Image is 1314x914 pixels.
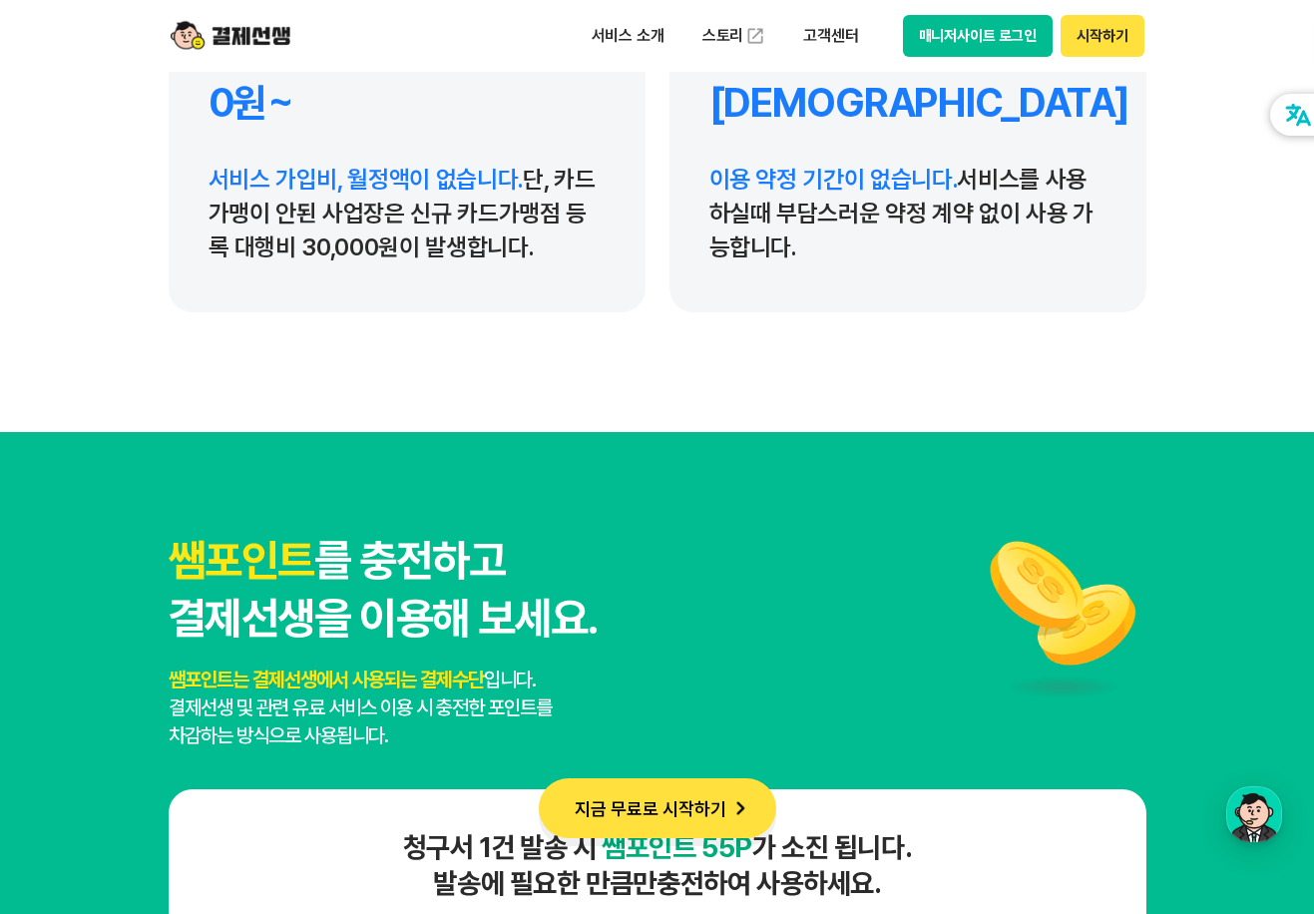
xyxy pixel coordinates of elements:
img: 화살표 아이콘 [726,794,754,822]
span: 홈 [63,663,75,679]
span: 쌤포인트는 결제선생에서 사용되는 결제수단 [169,668,484,691]
a: 설정 [257,633,383,683]
h4: 0원~ [209,79,606,127]
h4: 청구서 1건 발송 시 가 소진 됩니다. 발송에 필요한 만큼만 충전하여 사용하세요. [205,829,1110,901]
p: 단, 카드가맹이 안된 사업장은 신규 카드가맹점 등록 대행비 30,000원이 발생합니다. [209,163,606,264]
h3: 를 충전하고 결제선생을 이용해 보세요. [169,532,597,648]
a: 대화 [132,633,257,683]
a: 스토리 [688,16,780,56]
span: 쌤포인트 55P [602,830,752,864]
span: 대화 [183,664,207,680]
img: 외부 도메인 오픈 [745,26,765,46]
img: logo [171,17,290,55]
p: 서비스를 사용하실때 부담스러운 약정 계약 없이 사용 가능합니다. [709,163,1106,264]
button: 지금 무료로 시작하기 [539,778,776,838]
span: 쌤포인트 [169,534,314,587]
a: 홈 [6,633,132,683]
span: 이용 약정 기간이 없습니다. [709,165,958,194]
p: 고객센터 [789,18,872,54]
span: 서비스 가입비, 월정액이 없습니다. [209,165,524,194]
button: 시작하기 [1061,15,1143,57]
h4: [DEMOGRAPHIC_DATA] [709,79,1106,127]
button: 매니저사이트 로그인 [903,15,1054,57]
p: 서비스 소개 [578,18,678,54]
img: 쌤포인트 [977,532,1146,701]
span: 설정 [308,663,332,679]
p: 입니다. 결제선생 및 관련 유료 서비스 이용 시 충전한 포인트를 차감하는 방식으로 사용됩니다. [169,666,597,749]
